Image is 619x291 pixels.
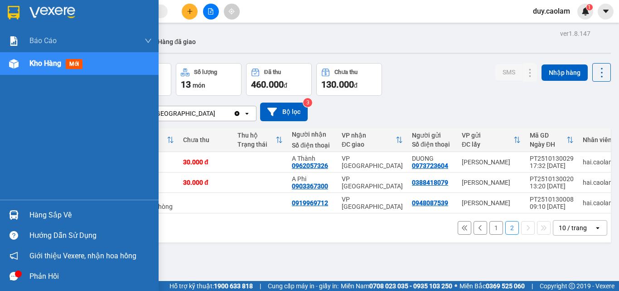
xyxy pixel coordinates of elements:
div: Số lượng [194,69,217,75]
span: 460.000 [251,79,284,90]
div: 0973723604 [412,162,448,169]
div: 0903367300 [292,182,328,190]
span: Miền Bắc [459,281,525,291]
strong: 0708 023 035 - 0935 103 250 [369,282,452,290]
strong: 1900 633 818 [214,282,253,290]
div: A Phi [292,175,333,182]
div: ĐC lấy [462,141,513,148]
div: Ngày ĐH [530,141,566,148]
svg: open [594,224,601,232]
div: ver 1.8.147 [560,29,590,39]
img: warehouse-icon [9,210,19,220]
div: [PERSON_NAME] [462,199,521,207]
button: 2 [505,221,519,235]
div: VP nhận [342,132,396,139]
th: Toggle SortBy [233,128,287,152]
div: hai.caolam [583,199,614,207]
button: caret-down [598,4,614,20]
div: VP [GEOGRAPHIC_DATA] [342,155,403,169]
span: Giới thiệu Vexere, nhận hoa hồng [29,250,136,261]
div: 0919969712 [292,199,328,207]
div: VP [GEOGRAPHIC_DATA] [342,175,403,190]
div: Số điện thoại [292,142,333,149]
input: Selected VP Sài Gòn. [216,109,217,118]
span: Kho hàng [29,59,61,68]
span: | [532,281,533,291]
button: Đã thu460.000đ [246,63,312,96]
span: notification [10,252,18,260]
th: Toggle SortBy [337,128,407,152]
span: question-circle [10,231,18,240]
div: [PERSON_NAME] [462,158,521,166]
th: Toggle SortBy [525,128,578,152]
span: | [260,281,261,291]
div: Số điện thoại [412,141,453,148]
button: aim [224,4,240,20]
span: aim [228,8,235,15]
span: down [145,37,152,44]
div: Trạng thái [237,141,276,148]
div: DUONG [412,155,453,162]
button: plus [182,4,198,20]
svg: Clear value [233,110,241,117]
div: 30.000 đ [183,158,228,166]
div: Thu hộ [237,132,276,139]
div: ĐC giao [342,141,396,148]
div: 0948087539 [412,199,448,207]
img: logo-vxr [8,6,19,20]
div: Người nhận [292,131,333,138]
div: 0962057326 [292,162,328,169]
div: hai.caolam [583,179,614,186]
div: VP [GEOGRAPHIC_DATA] [145,109,215,118]
strong: 0369 525 060 [486,282,525,290]
div: PT2510130020 [530,175,574,182]
button: Chưa thu130.000đ [316,63,382,96]
span: message [10,272,18,281]
button: Hàng đã giao [150,31,203,53]
span: 130.000 [321,79,354,90]
span: Cung cấp máy in - giấy in: [268,281,339,291]
img: warehouse-icon [9,59,19,69]
div: Chưa thu [183,136,228,143]
button: Nhập hàng [542,64,588,81]
div: Người gửi [412,132,453,139]
div: 09:10 [DATE] [530,203,574,210]
div: Hàng sắp về [29,208,152,222]
div: 10 / trang [559,223,587,232]
span: món [193,82,205,89]
span: duy.caolam [526,5,577,17]
button: Số lượng13món [176,63,242,96]
svg: open [243,110,251,117]
img: icon-new-feature [581,7,590,15]
div: Đã thu [264,69,281,75]
div: Hướng dẫn sử dụng [29,229,152,242]
div: Mã GD [530,132,566,139]
span: copyright [569,283,575,289]
div: hai.caolam [583,158,614,166]
span: 1 [588,4,591,10]
span: caret-down [602,7,610,15]
span: Hỗ trợ kỹ thuật: [169,281,253,291]
span: Báo cáo [29,35,57,46]
div: 0388418079 [412,179,448,186]
span: file-add [208,8,214,15]
sup: 1 [586,4,593,10]
span: 13 [181,79,191,90]
div: VP [GEOGRAPHIC_DATA] [342,196,403,210]
div: PT2510130029 [530,155,574,162]
img: solution-icon [9,36,19,46]
div: [PERSON_NAME] [462,179,521,186]
div: VP gửi [462,132,513,139]
span: đ [354,82,358,89]
button: 1 [489,221,503,235]
span: Miền Nam [341,281,452,291]
div: 13:20 [DATE] [530,182,574,190]
button: file-add [203,4,219,20]
button: Bộ lọc [260,103,308,121]
span: mới [66,59,82,69]
span: plus [187,8,193,15]
div: 30.000 đ [183,179,228,186]
div: 17:32 [DATE] [530,162,574,169]
div: A Thành [292,155,333,162]
th: Toggle SortBy [457,128,525,152]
